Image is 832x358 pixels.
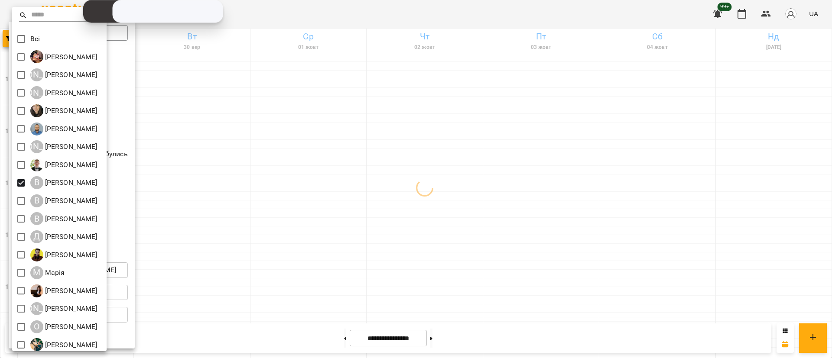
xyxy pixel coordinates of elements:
p: [PERSON_NAME] [43,177,97,188]
p: [PERSON_NAME] [43,303,97,314]
a: А [PERSON_NAME] [30,123,97,135]
div: [PERSON_NAME] [30,302,43,315]
a: Д [PERSON_NAME] [30,248,97,261]
img: А [30,104,43,117]
img: І [30,50,43,63]
a: О [PERSON_NAME] [30,320,97,333]
div: Ольга Мизюк [30,338,97,351]
div: Ілля Петруша [30,50,97,63]
p: [PERSON_NAME] [43,106,97,116]
p: [PERSON_NAME] [43,286,97,296]
a: В [PERSON_NAME] [30,158,97,171]
a: Д [PERSON_NAME] [30,230,97,243]
div: М [30,266,43,279]
img: А [30,123,43,135]
div: Оксана Кочанова [30,320,97,333]
div: О [30,320,43,333]
a: О [PERSON_NAME] [30,338,97,351]
div: Альберт Волков [30,68,97,81]
div: Д [30,230,43,243]
a: [PERSON_NAME] [PERSON_NAME] [30,302,97,315]
p: [PERSON_NAME] [43,52,97,62]
p: Марія [43,268,65,278]
a: [PERSON_NAME] [PERSON_NAME] [30,86,97,99]
a: А [PERSON_NAME] [30,104,97,117]
a: В [PERSON_NAME] [30,212,97,225]
p: [PERSON_NAME] [43,250,97,260]
a: [PERSON_NAME] [PERSON_NAME] [30,68,97,81]
div: В [30,194,43,207]
p: Всі [30,34,40,44]
p: [PERSON_NAME] [43,160,97,170]
div: [PERSON_NAME] [30,68,43,81]
p: [PERSON_NAME] [43,214,97,224]
a: М Марія [30,266,65,279]
div: В [30,212,43,225]
img: Д [30,248,43,261]
div: [PERSON_NAME] [30,140,43,153]
p: [PERSON_NAME] [43,232,97,242]
img: В [30,158,43,171]
div: Ніна Марчук [30,302,97,315]
p: [PERSON_NAME] [43,88,97,98]
div: [PERSON_NAME] [30,86,43,99]
a: І [PERSON_NAME] [30,50,97,63]
div: Марія [30,266,65,279]
div: Аліна Москаленко [30,86,97,99]
div: В [30,176,43,189]
a: Н [PERSON_NAME] [30,284,97,297]
a: В [PERSON_NAME] [30,176,97,189]
div: Надія Шрай [30,284,97,297]
p: [PERSON_NAME] [43,322,97,332]
p: [PERSON_NAME] [43,70,97,80]
img: Н [30,284,43,297]
a: В [PERSON_NAME] [30,194,97,207]
p: [PERSON_NAME] [43,142,97,152]
img: О [30,338,43,351]
a: [PERSON_NAME] [PERSON_NAME] [30,140,97,153]
p: [PERSON_NAME] [43,340,97,350]
div: Володимир Ярошинський [30,194,97,207]
p: [PERSON_NAME] [43,124,97,134]
p: [PERSON_NAME] [43,196,97,206]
